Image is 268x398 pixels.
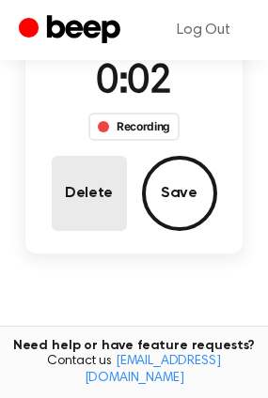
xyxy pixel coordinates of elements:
div: Recording [88,113,180,141]
span: 0:02 [96,63,171,102]
a: Log Out [158,8,249,53]
button: Save Audio Record [142,156,217,231]
button: Delete Audio Record [52,156,127,231]
a: Beep [19,12,125,49]
span: Contact us [11,354,257,387]
a: [EMAIL_ADDRESS][DOMAIN_NAME] [85,355,221,385]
